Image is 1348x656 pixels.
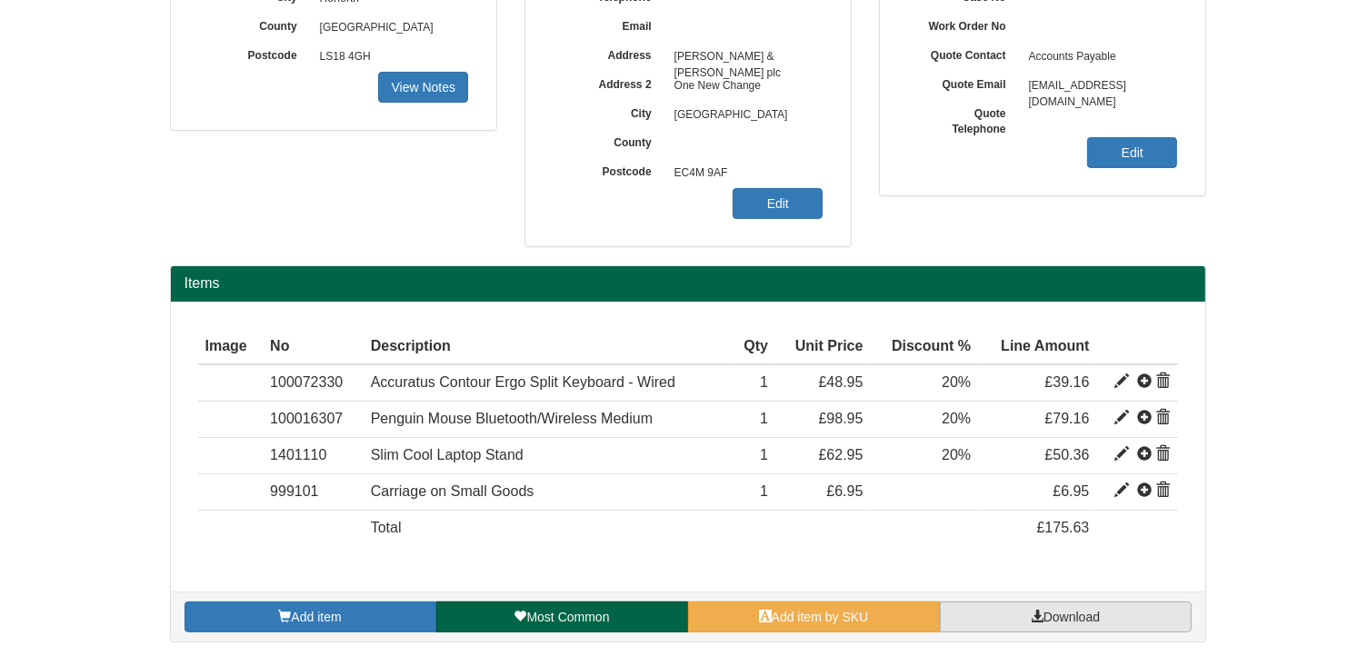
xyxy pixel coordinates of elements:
[553,14,665,35] label: Email
[871,329,979,365] th: Discount %
[371,411,653,426] span: Penguin Mouse Bluetooth/Wireless Medium
[1045,411,1090,426] span: £79.16
[1043,610,1100,624] span: Download
[198,329,264,365] th: Image
[198,14,311,35] label: County
[819,374,864,390] span: £48.95
[907,14,1020,35] label: Work Order No
[942,374,971,390] span: 20%
[665,101,824,130] span: [GEOGRAPHIC_DATA]
[553,72,665,93] label: Address 2
[263,329,364,365] th: No
[772,610,869,624] span: Add item by SKU
[526,610,609,624] span: Most Common
[907,101,1020,137] label: Quote Telephone
[1087,137,1177,168] a: Edit
[198,43,311,64] label: Postcode
[263,364,364,401] td: 100072330
[1037,520,1090,535] span: £175.63
[665,72,824,101] span: One New Change
[371,447,524,462] span: Slim Cool Laptop Stand
[940,601,1192,632] a: Download
[291,610,341,624] span: Add item
[819,447,864,462] span: £62.95
[311,43,469,72] span: LS18 4GH
[1053,483,1089,499] span: £6.95
[371,483,534,499] span: Carriage on Small Goods
[665,43,824,72] span: [PERSON_NAME] & [PERSON_NAME] plc
[760,483,768,499] span: 1
[760,447,768,462] span: 1
[263,438,364,474] td: 1401110
[263,474,364,511] td: 999101
[364,329,731,365] th: Description
[378,72,468,103] a: View Notes
[775,329,870,365] th: Unit Price
[942,411,971,426] span: 20%
[553,101,665,122] label: City
[733,188,823,219] a: Edit
[1045,374,1090,390] span: £39.16
[978,329,1096,365] th: Line Amount
[553,43,665,64] label: Address
[1020,72,1178,101] span: [EMAIL_ADDRESS][DOMAIN_NAME]
[263,402,364,438] td: 100016307
[760,374,768,390] span: 1
[364,510,731,545] td: Total
[826,483,863,499] span: £6.95
[371,374,675,390] span: Accuratus Contour Ergo Split Keyboard - Wired
[819,411,864,426] span: £98.95
[907,43,1020,64] label: Quote Contact
[942,447,971,462] span: 20%
[311,14,469,43] span: [GEOGRAPHIC_DATA]
[1045,447,1090,462] span: £50.36
[665,159,824,188] span: EC4M 9AF
[553,159,665,180] label: Postcode
[1020,43,1178,72] span: Accounts Payable
[731,329,775,365] th: Qty
[907,72,1020,93] label: Quote Email
[185,275,1192,292] h2: Items
[553,130,665,151] label: County
[760,411,768,426] span: 1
